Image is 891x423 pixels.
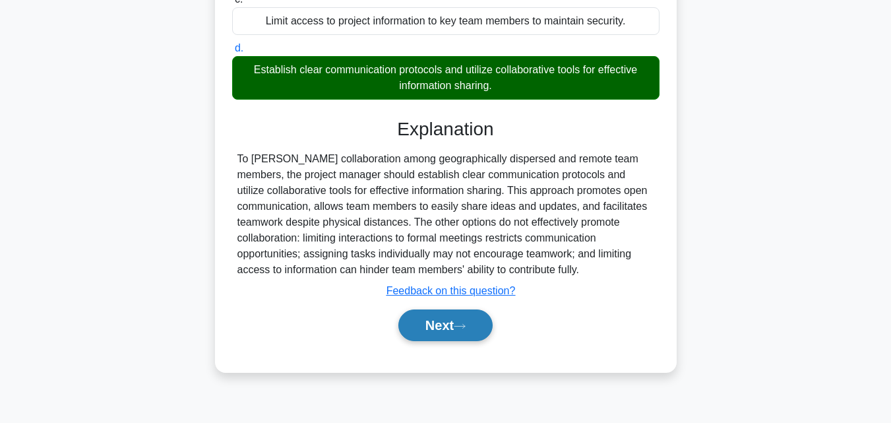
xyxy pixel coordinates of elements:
div: Limit access to project information to key team members to maintain security. [232,7,660,35]
button: Next [398,309,493,341]
div: Establish clear communication protocols and utilize collaborative tools for effective information... [232,56,660,100]
span: d. [235,42,243,53]
div: To [PERSON_NAME] collaboration among geographically dispersed and remote team members, the projec... [237,151,654,278]
h3: Explanation [240,118,652,141]
a: Feedback on this question? [386,285,516,296]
